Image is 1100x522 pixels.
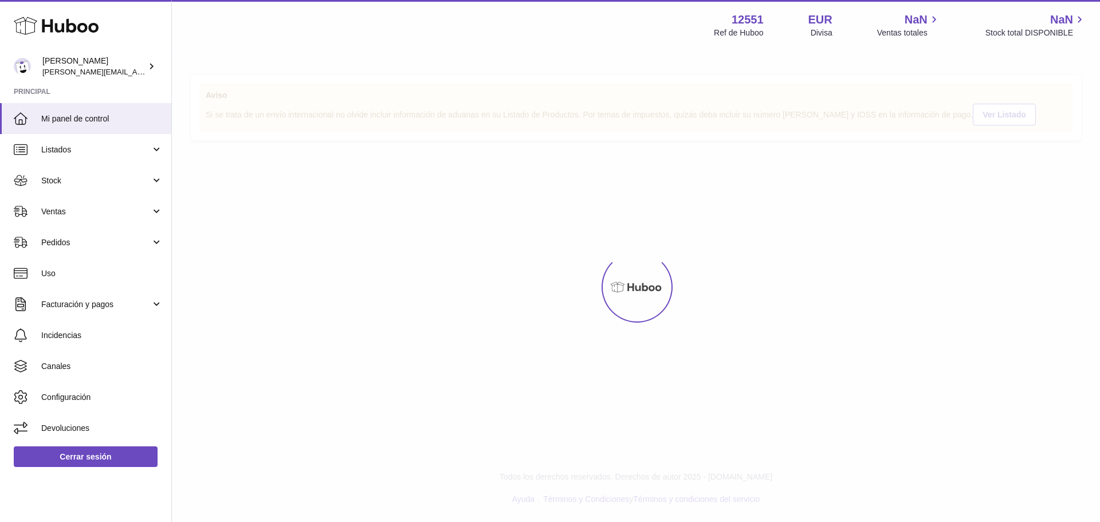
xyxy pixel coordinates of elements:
[985,28,1086,38] span: Stock total DISPONIBLE
[14,446,158,467] a: Cerrar sesión
[41,361,163,372] span: Canales
[985,12,1086,38] a: NaN Stock total DISPONIBLE
[42,56,146,77] div: [PERSON_NAME]
[41,113,163,124] span: Mi panel de control
[714,28,763,38] div: Ref de Huboo
[41,144,151,155] span: Listados
[808,12,832,28] strong: EUR
[41,392,163,403] span: Configuración
[41,423,163,434] span: Devoluciones
[905,12,928,28] span: NaN
[41,268,163,279] span: Uso
[41,175,151,186] span: Stock
[41,206,151,217] span: Ventas
[14,58,31,75] img: gerardo.montoiro@cleverenterprise.es
[1050,12,1073,28] span: NaN
[877,12,941,38] a: NaN Ventas totales
[41,237,151,248] span: Pedidos
[41,330,163,341] span: Incidencias
[732,12,764,28] strong: 12551
[877,28,941,38] span: Ventas totales
[41,299,151,310] span: Facturación y pagos
[42,67,291,76] span: [PERSON_NAME][EMAIL_ADDRESS][PERSON_NAME][DOMAIN_NAME]
[811,28,832,38] div: Divisa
